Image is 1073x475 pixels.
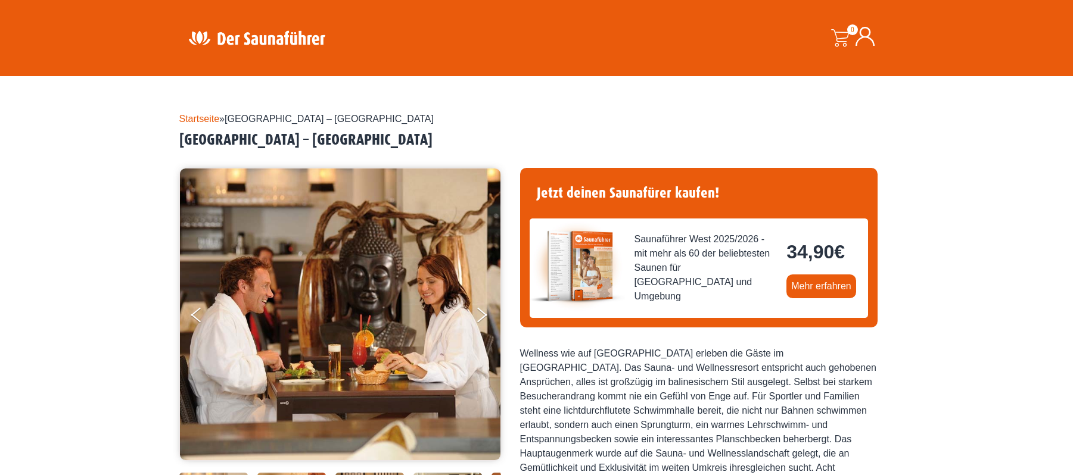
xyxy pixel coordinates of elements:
[191,302,221,332] button: Previous
[847,24,858,35] span: 0
[530,177,868,209] h4: Jetzt deinen Saunafürer kaufen!
[786,241,845,262] bdi: 34,90
[786,274,856,298] a: Mehr erfahren
[225,114,434,124] span: [GEOGRAPHIC_DATA] – [GEOGRAPHIC_DATA]
[179,114,220,124] a: Startseite
[179,114,434,124] span: »
[179,131,894,149] h2: [GEOGRAPHIC_DATA] – [GEOGRAPHIC_DATA]
[834,241,845,262] span: €
[530,218,625,314] img: der-saunafuehrer-2025-west.jpg
[635,232,777,304] span: Saunaführer West 2025/2026 - mit mehr als 60 der beliebtesten Saunen für [GEOGRAPHIC_DATA] und Um...
[475,302,505,332] button: Next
